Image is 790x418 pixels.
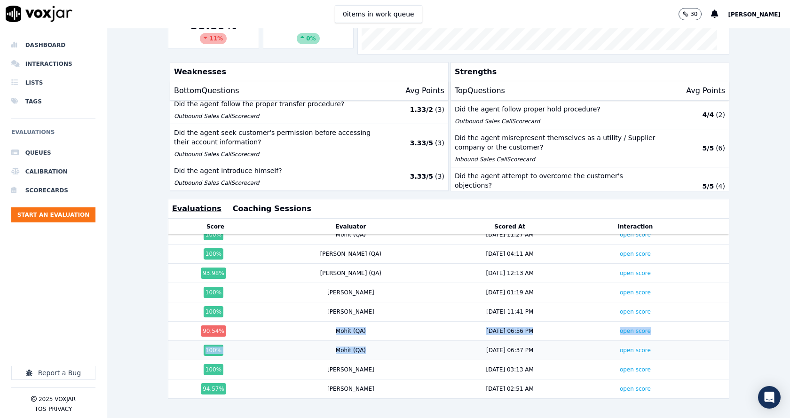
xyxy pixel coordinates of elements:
[11,162,95,181] a: Calibration
[48,405,72,413] button: Privacy
[327,308,374,315] div: [PERSON_NAME]
[405,85,444,96] p: Avg Points
[174,179,377,187] p: Outbound Sales Call Scorecard
[486,347,533,354] div: [DATE] 06:37 PM
[703,143,714,153] p: 5 / 5
[204,306,223,317] div: 100 %
[494,223,525,230] button: Scored At
[486,231,534,238] div: [DATE] 11:27 AM
[435,172,444,181] p: ( 3 )
[336,231,366,238] div: Mohit (QA)
[206,223,224,230] button: Score
[435,138,444,148] p: ( 3 )
[336,347,366,354] div: Mohit (QA)
[620,251,651,257] a: open score
[690,10,697,18] p: 30
[758,386,781,409] div: Open Intercom Messenger
[267,18,350,44] div: --
[703,181,714,191] p: 5 / 5
[170,124,448,162] button: Did the agent seek customer's permission before accessing their account information? Outbound Sal...
[11,126,95,143] h6: Evaluations
[620,289,651,296] a: open score
[455,171,657,190] p: Did the agent attempt to overcome the customer's objections?
[11,207,95,222] button: Start an Evaluation
[172,18,255,44] div: 88.89 %
[327,385,374,393] div: [PERSON_NAME]
[6,6,72,22] img: voxjar logo
[11,366,95,380] button: Report a Bug
[327,366,374,373] div: [PERSON_NAME]
[486,269,534,277] div: [DATE] 12:13 AM
[451,129,729,167] button: Did the agent misrepresent themselves as a utility / Supplier company or the customer? Inbound Sa...
[728,8,790,20] button: [PERSON_NAME]
[174,128,377,147] p: Did the agent seek customer's permission before accessing their account information?
[455,118,657,125] p: Outbound Sales Call Scorecard
[11,143,95,162] a: Queues
[410,105,433,114] p: 1.33 / 2
[11,36,95,55] a: Dashboard
[11,92,95,111] a: Tags
[620,231,651,238] a: open score
[410,138,433,148] p: 3.33 / 5
[170,162,448,191] button: Did the agent introduce himself? Outbound Sales CallScorecard 3.33/5 (3)
[620,366,651,373] a: open score
[204,345,223,356] div: 100 %
[204,364,223,375] div: 100 %
[620,347,651,354] a: open score
[703,110,714,119] p: 4 / 4
[172,203,221,214] button: Evaluations
[486,289,534,296] div: [DATE] 01:19 AM
[716,143,725,153] p: ( 6 )
[679,8,702,20] button: 30
[686,85,725,96] p: Avg Points
[35,405,46,413] button: TOS
[174,166,377,175] p: Did the agent introduce himself?
[204,229,223,240] div: 100 %
[11,55,95,73] a: Interactions
[11,181,95,200] a: Scorecards
[451,167,729,205] button: Did the agent attempt to overcome the customer's objections? Inbound Sales CallScorecard 5/5 (4)
[620,328,651,334] a: open score
[170,63,444,81] p: Weaknesses
[320,269,382,277] div: [PERSON_NAME] (QA)
[486,327,533,335] div: [DATE] 06:56 PM
[455,104,657,114] p: Did the agent follow proper hold procedure?
[201,325,226,337] div: 90.54 %
[233,203,311,214] button: Coaching Sessions
[201,383,226,394] div: 94.57 %
[716,110,725,119] p: ( 2 )
[435,105,444,114] p: ( 3 )
[11,73,95,92] a: Lists
[455,156,657,163] p: Inbound Sales Call Scorecard
[451,101,729,129] button: Did the agent follow proper hold procedure? Outbound Sales CallScorecard 4/4 (2)
[201,268,226,279] div: 93.98 %
[204,248,223,260] div: 100 %
[486,308,533,315] div: [DATE] 11:41 PM
[410,172,433,181] p: 3.33 / 5
[455,85,505,96] p: Top Questions
[486,366,534,373] div: [DATE] 03:13 AM
[620,270,651,276] a: open score
[336,223,366,230] button: Evaluator
[618,223,653,230] button: Interaction
[335,5,422,23] button: 0items in work queue
[620,386,651,392] a: open score
[336,327,366,335] div: Mohit (QA)
[204,287,223,298] div: 100 %
[297,33,319,44] div: 0%
[728,11,781,18] span: [PERSON_NAME]
[174,99,377,109] p: Did the agent follow the proper transfer procedure?
[39,395,76,403] p: 2025 Voxjar
[716,181,725,191] p: ( 4 )
[174,150,377,158] p: Outbound Sales Call Scorecard
[486,385,534,393] div: [DATE] 02:51 AM
[320,250,382,258] div: [PERSON_NAME] (QA)
[200,33,227,44] div: 11 %
[174,85,239,96] p: Bottom Questions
